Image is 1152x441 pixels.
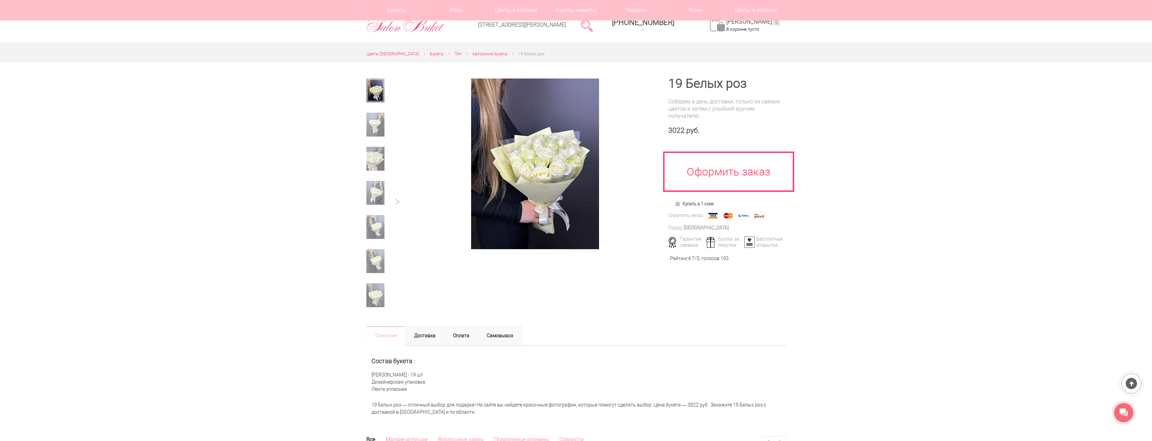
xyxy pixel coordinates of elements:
[612,18,674,27] span: [PHONE_NUMBER]
[371,358,781,365] h2: Состав букета :
[726,18,780,26] a: [PERSON_NAME]
[737,212,750,220] img: Webmoney
[366,346,786,398] div: [PERSON_NAME] - 19 шт Дизайнерская упаковка Лента атласная
[704,236,743,248] div: Баллы за покупки
[753,212,765,220] img: Яндекс Деньги
[478,326,522,346] a: Самовывоз
[366,52,419,56] span: Цветы [GEOGRAPHIC_DATA]
[773,18,780,26] ins: 0
[519,52,544,56] span: 19 Белых роз
[430,52,444,56] span: Букеты
[668,224,683,231] div: Город:
[608,16,679,35] a: [PHONE_NUMBER]
[722,212,735,220] img: MasterCard
[684,224,729,231] div: [GEOGRAPHIC_DATA]
[726,27,759,32] span: В корзине пусто
[366,51,419,58] a: Цветы [GEOGRAPHIC_DATA]
[472,51,508,58] a: Авторские букеты
[720,256,729,261] span: 193
[670,255,730,262] div: Рейтинг /5, голосов: .
[675,201,683,206] img: Купить в 1 клик
[688,256,695,261] span: 4.7
[668,77,786,90] h1: 19 Белых роз
[419,79,652,249] a: Увеличить
[471,79,599,249] img: 19 Белых роз
[668,126,786,135] div: 3022 руб.
[366,16,444,34] img: Цветы Нижний Новгород
[478,22,566,28] a: [STREET_ADDRESS][PERSON_NAME]
[663,152,794,192] a: Оформить заказ
[666,236,705,248] div: Гарантия сервиса
[455,51,462,58] a: Тип
[706,212,719,220] img: Visa
[366,326,406,346] a: Описание
[444,326,478,346] a: Оплата
[366,398,786,419] div: 19 Белых роз — отличный выбор для подарка! На сайте вы найдете красочные фотографии, которые помо...
[742,236,781,248] div: Бесплатная открытка
[668,212,704,219] div: Оплатить легко:
[405,326,444,346] a: Доставка
[672,199,717,209] a: Купить в 1 клик
[472,52,508,56] span: Авторские букеты
[455,52,462,56] span: Тип
[430,51,444,58] a: Букеты
[668,98,786,119] div: Соберем в день доставки, только из свежих цветов и затем с улыбкой вручим получателю.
